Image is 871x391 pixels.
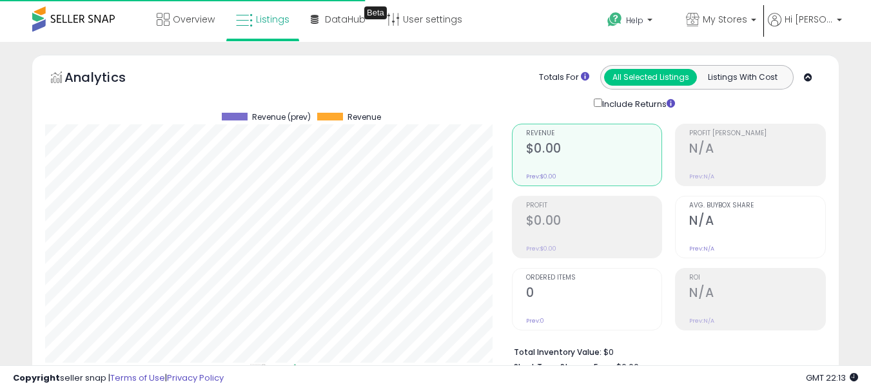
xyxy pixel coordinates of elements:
[584,96,690,111] div: Include Returns
[325,13,366,26] span: DataHub
[347,113,381,122] span: Revenue
[526,213,662,231] h2: $0.00
[689,141,825,158] h2: N/A
[514,343,816,359] li: $0
[526,173,556,180] small: Prev: $0.00
[167,372,224,384] a: Privacy Policy
[626,15,643,26] span: Help
[689,130,825,137] span: Profit [PERSON_NAME]
[252,113,311,122] span: Revenue (prev)
[689,202,825,209] span: Avg. Buybox Share
[689,245,714,253] small: Prev: N/A
[607,12,623,28] i: Get Help
[173,13,215,26] span: Overview
[526,285,662,303] h2: 0
[526,130,662,137] span: Revenue
[689,274,825,281] span: ROI
[539,72,589,84] div: Totals For
[806,372,858,384] span: 2025-09-10 22:13 GMT
[110,372,165,384] a: Terms of Use
[526,317,544,325] small: Prev: 0
[597,2,674,42] a: Help
[13,372,224,385] div: seller snap | |
[13,372,60,384] strong: Copyright
[364,6,387,19] div: Tooltip anchor
[256,13,289,26] span: Listings
[526,202,662,209] span: Profit
[616,361,639,373] span: $0.00
[514,347,602,358] b: Total Inventory Value:
[689,213,825,231] h2: N/A
[768,13,842,42] a: Hi [PERSON_NAME]
[703,13,747,26] span: My Stores
[526,274,662,281] span: Ordered Items
[689,285,825,303] h2: N/A
[689,317,714,325] small: Prev: N/A
[604,69,697,86] button: All Selected Listings
[526,141,662,158] h2: $0.00
[514,361,614,372] b: Short Term Storage Fees:
[696,69,789,86] button: Listings With Cost
[689,173,714,180] small: Prev: N/A
[526,245,556,253] small: Prev: $0.00
[64,68,151,90] h5: Analytics
[785,13,833,26] span: Hi [PERSON_NAME]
